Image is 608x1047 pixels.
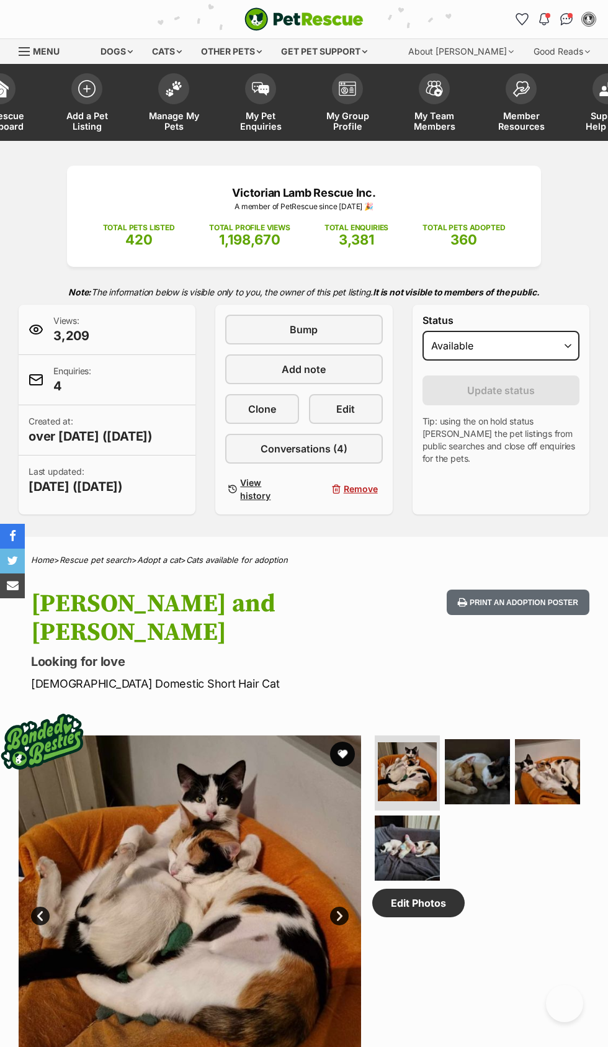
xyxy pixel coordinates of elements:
[244,7,364,31] img: logo-cat-932fe2b9b8326f06289b0f2fb663e598f794de774fb13d1741a6617ecf9a85b4.svg
[336,402,355,416] span: Edit
[53,365,91,395] p: Enquiries:
[372,889,465,917] a: Edit Photos
[330,742,355,766] button: favourite
[512,81,530,97] img: member-resources-icon-8e73f808a243e03378d46382f2149f9095a855e16c252ad45f914b54edf8863c.svg
[330,907,349,925] a: Next
[86,184,522,201] p: Victorian Lamb Rescue Inc.
[29,428,153,445] span: over [DATE] ([DATE])
[290,322,318,337] span: Bump
[225,434,382,464] a: Conversations (4)
[375,816,440,881] img: Photo of Inez And James
[579,9,599,29] button: My account
[400,39,522,64] div: About [PERSON_NAME]
[309,474,383,505] button: Remove
[240,476,294,502] span: View history
[103,222,175,233] p: TOTAL PETS LISTED
[583,13,595,25] img: Victorian Lamb Rescue profile pic
[43,67,130,141] a: Add a Pet Listing
[422,315,579,326] label: Status
[29,478,123,495] span: [DATE] ([DATE])
[78,80,96,97] img: add-pet-listing-icon-0afa8454b4691262ce3f59096e99ab1cd57d4a30225e0717b998d2c9b9846f56.svg
[309,394,383,424] a: Edit
[282,362,326,377] span: Add note
[31,653,373,670] p: Looking for love
[344,482,378,495] span: Remove
[539,13,549,25] img: notifications-46538b983faf8c2785f20acdc204bb7945ddae34d4c08c2a6579f10ce5e182be.svg
[244,7,364,31] a: PetRescue
[467,383,535,398] span: Update status
[233,110,288,132] span: My Pet Enquiries
[493,110,549,132] span: Member Resources
[53,327,89,344] span: 3,209
[165,81,182,97] img: manage-my-pets-icon-02211641906a0b7f246fdf0571729dbe1e7629f14944591b6c1af311fb30b64b.svg
[31,675,373,692] p: [DEMOGRAPHIC_DATA] Domestic Short Hair Cat
[391,67,478,141] a: My Team Members
[68,287,91,297] strong: Note:
[422,222,505,233] p: TOTAL PETS ADOPTED
[192,39,270,64] div: Other pets
[450,231,477,248] span: 360
[225,394,299,424] a: Clone
[19,39,68,61] a: Menu
[209,222,290,233] p: TOTAL PROFILE VIEWS
[59,110,115,132] span: Add a Pet Listing
[324,222,388,233] p: TOTAL ENQUIRIES
[31,907,50,925] a: Prev
[225,474,299,505] a: View history
[261,441,347,456] span: Conversations (4)
[406,110,462,132] span: My Team Members
[339,81,356,96] img: group-profile-icon-3fa3cf56718a62981997c0bc7e787c4b2cf8bcc04b72c1350f741eb67cf2f40e.svg
[29,415,153,445] p: Created at:
[219,231,280,248] span: 1,198,670
[186,555,288,565] a: Cats available for adoption
[515,739,580,804] img: Photo of Inez And James
[33,46,60,56] span: Menu
[378,742,437,801] img: Photo of Inez And James
[248,402,276,416] span: Clone
[534,9,554,29] button: Notifications
[143,39,190,64] div: Cats
[272,39,376,64] div: Get pet support
[53,315,89,344] p: Views:
[31,590,373,647] h1: [PERSON_NAME] and [PERSON_NAME]
[426,81,443,97] img: team-members-icon-5396bd8760b3fe7c0b43da4ab00e1e3bb1a5d9ba89233759b79545d2d3fc5d0d.svg
[422,415,579,465] p: Tip: using the on hold status [PERSON_NAME] the pet listings from public searches and close off e...
[373,287,540,297] strong: It is not visible to members of the public.
[53,377,91,395] span: 4
[252,82,269,96] img: pet-enquiries-icon-7e3ad2cf08bfb03b45e93fb7055b45f3efa6380592205ae92323e6603595dc1f.svg
[557,9,576,29] a: Conversations
[31,555,54,565] a: Home
[339,231,374,248] span: 3,381
[445,739,510,804] img: Photo of Inez And James
[217,67,304,141] a: My Pet Enquiries
[512,9,532,29] a: Favourites
[137,555,181,565] a: Adopt a cat
[478,67,565,141] a: Member Resources
[125,231,153,248] span: 420
[29,465,123,495] p: Last updated:
[304,67,391,141] a: My Group Profile
[546,985,583,1022] iframe: Help Scout Beacon - Open
[225,315,382,344] a: Bump
[130,67,217,141] a: Manage My Pets
[422,375,579,405] button: Update status
[560,13,573,25] img: chat-41dd97257d64d25036548639549fe6c8038ab92f7586957e7f3b1b290dea8141.svg
[320,110,375,132] span: My Group Profile
[525,39,599,64] div: Good Reads
[146,110,202,132] span: Manage My Pets
[447,590,589,615] button: Print an adoption poster
[86,201,522,212] p: A member of PetRescue since [DATE] 🎉
[225,354,382,384] a: Add note
[60,555,132,565] a: Rescue pet search
[92,39,141,64] div: Dogs
[512,9,599,29] ul: Account quick links
[19,279,589,305] p: The information below is visible only to you, the owner of this pet listing.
